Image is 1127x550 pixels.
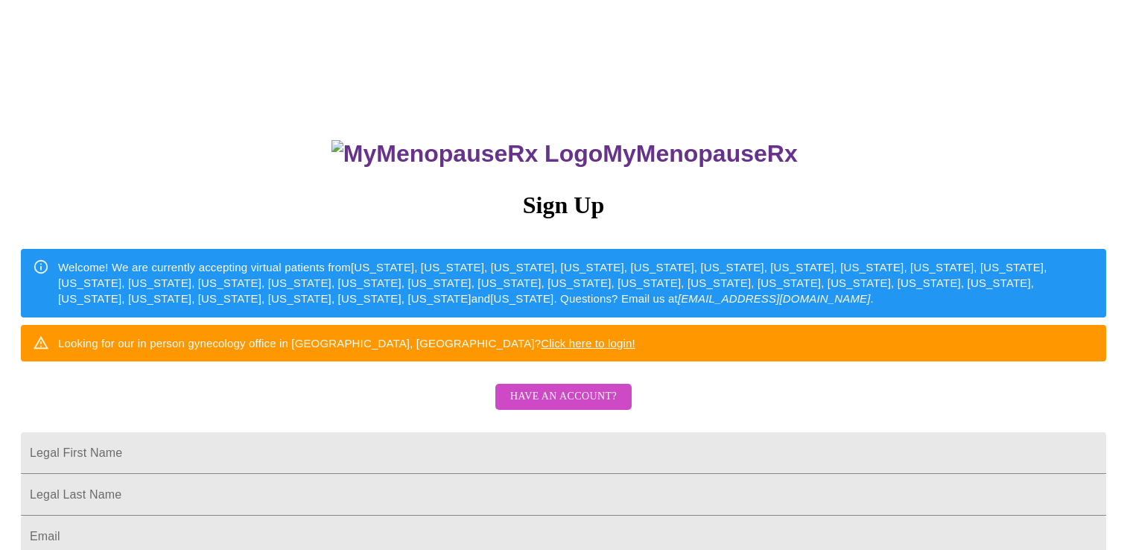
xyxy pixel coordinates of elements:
img: MyMenopauseRx Logo [331,140,603,168]
h3: Sign Up [21,192,1106,219]
div: Looking for our in person gynecology office in [GEOGRAPHIC_DATA], [GEOGRAPHIC_DATA]? [58,329,635,357]
div: Welcome! We are currently accepting virtual patients from [US_STATE], [US_STATE], [US_STATE], [US... [58,253,1094,313]
button: Have an account? [495,384,632,410]
span: Have an account? [510,388,617,406]
h3: MyMenopauseRx [23,140,1107,168]
em: [EMAIL_ADDRESS][DOMAIN_NAME] [678,292,871,305]
a: Have an account? [492,400,635,413]
a: Click here to login! [541,337,635,350]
